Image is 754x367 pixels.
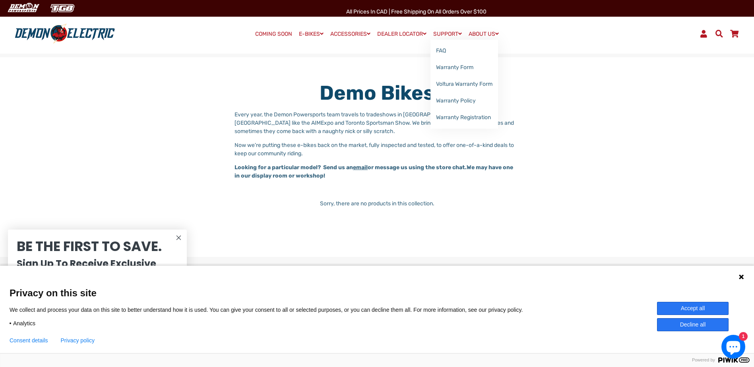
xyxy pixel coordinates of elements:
p: Every year, the Demon Powersports team travels to tradeshows in [GEOGRAPHIC_DATA] and the [GEOGRA... [235,110,519,135]
a: FAQ [430,42,498,59]
a: SUPPORT [430,28,465,40]
img: Demon Electric logo [12,23,118,44]
a: COMING SOON [252,29,295,40]
a: DEALER LOCATOR [374,28,429,40]
a: Warranty Registration [430,109,498,126]
strong: Looking for a particular model? Send us an or message us using the store chat. [235,164,467,171]
img: Demon Electric [4,2,42,15]
h1: Demo Bikes [235,81,519,105]
span: All Prices in CAD | Free shipping on all orders over $100 [346,8,487,15]
button: Accept all [657,302,729,315]
button: Consent details [10,337,48,344]
span: Analytics [13,320,35,327]
a: Privacy policy [61,337,95,344]
span: Privacy on this site [10,287,744,299]
a: Warranty Form [430,59,498,76]
a: email [353,164,368,171]
a: Warranty Policy [430,93,498,109]
button: Decline all [657,318,729,331]
inbox-online-store-chat: Shopify online store chat [719,335,748,361]
button: Close dialog [174,233,184,243]
p: Sorry, there are no products in this collection. [161,199,594,208]
strong: BE THE FIRST TO SAVE. [17,237,162,256]
p: Now we're putting these e-bikes back on the market, fully inspected and tested, to offer one-of-a... [235,141,519,158]
strong: We may have one in our display room or workshop! [235,164,513,179]
a: Voltura Warranty Form [430,76,498,93]
img: TGB Canada [46,2,79,15]
p: We collect and process your data on this site to better understand how it is used. You can give y... [10,306,535,313]
a: ABOUT US [466,28,502,40]
span: Powered by [689,357,718,363]
a: ACCESSORIES [328,28,373,40]
a: E-BIKES [296,28,326,40]
strong: Sign Up To Receive Exclusive Alerts For New Demo Bikes! [17,257,156,284]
